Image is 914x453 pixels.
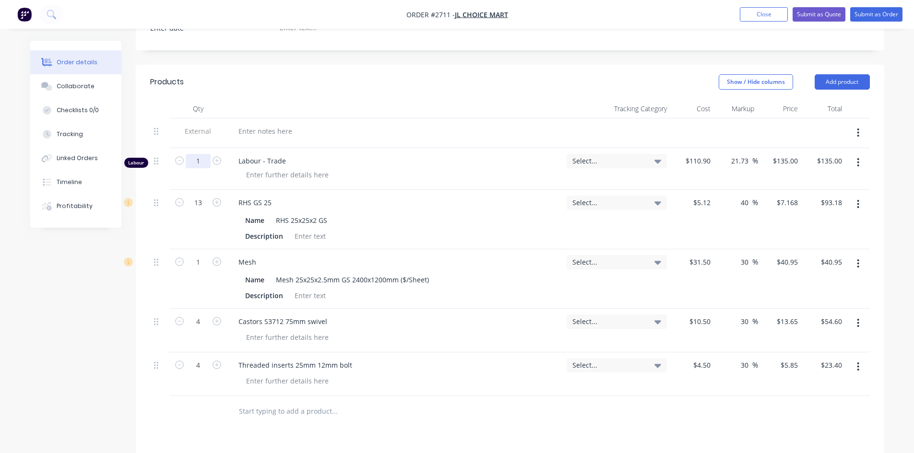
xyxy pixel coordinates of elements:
button: Add product [815,74,870,90]
div: Order details [57,58,97,67]
button: Timeline [30,170,121,194]
div: Checklists 0/0 [57,106,99,115]
span: Select... [572,156,645,166]
div: Total [802,99,845,118]
div: Description [241,229,287,243]
div: Profitability [57,202,93,210]
button: Show / Hide columns [719,74,793,90]
span: % [752,316,758,327]
div: Products [150,76,184,88]
button: Order details [30,50,121,74]
span: % [752,155,758,166]
div: Labour [124,158,148,168]
button: Close [740,7,788,22]
div: Linked Orders [57,154,98,163]
span: Select... [572,316,645,326]
span: Labour - Trade [238,156,559,166]
div: Cost [671,99,714,118]
div: Name [241,213,268,227]
span: Select... [572,257,645,267]
div: Name [241,273,268,287]
button: Checklists 0/0 [30,98,121,122]
button: Submit as Order [850,7,902,22]
div: Threaded inserts 25mm 12mm bolt [231,358,360,372]
div: Tracking [57,130,83,139]
button: Collaborate [30,74,121,98]
div: RHS GS 25 [231,196,279,209]
span: External [173,126,223,136]
button: Profitability [30,194,121,218]
div: Mesh 25x25x2.5mm GS 2400x1200mm ($/Sheet) [272,273,433,287]
a: JL Choice Mart [455,10,508,19]
span: Select... [572,197,645,208]
button: Tracking [30,122,121,146]
div: Collaborate [57,82,95,91]
span: Select... [572,360,645,370]
span: % [752,197,758,208]
div: Castors S3712 75mm swivel [231,314,335,328]
div: Tracking Category [563,99,671,118]
button: Submit as Quote [793,7,845,22]
input: Start typing to add a product... [238,402,430,421]
img: Factory [17,7,32,22]
button: Linked Orders [30,146,121,170]
div: Markup [714,99,758,118]
span: Order #2711 - [406,10,455,19]
div: Price [758,99,802,118]
div: Timeline [57,178,82,186]
span: % [752,360,758,371]
span: % [752,256,758,267]
div: Description [241,289,287,302]
div: RHS 25x25x2 GS [272,213,331,227]
div: Qty [169,99,227,118]
div: Mesh [231,255,264,269]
